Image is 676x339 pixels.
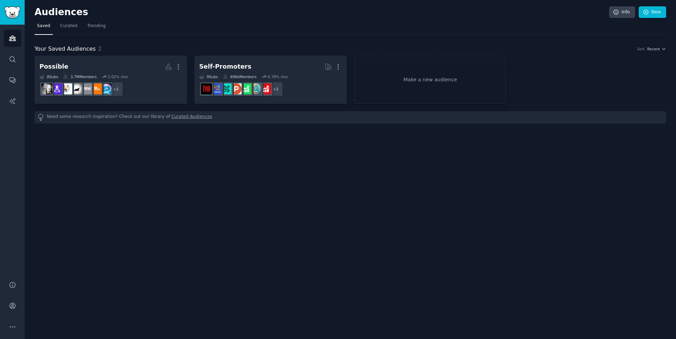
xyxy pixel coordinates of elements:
a: Curated Audiences [171,114,212,121]
img: alphaandbetausers [221,83,232,94]
div: 3.7M Members [63,74,96,79]
img: GigWork [91,83,102,94]
span: Curated [60,23,77,29]
span: Trending [87,23,106,29]
div: Possible [39,62,68,71]
div: + 2 [268,82,283,96]
div: + 1 [108,82,123,96]
a: Self-Promoters9Subs696kMembers6.78% /mo+2youtubepromotionAppIdeasselfpromotionProductHuntersalpha... [194,56,347,104]
img: AI_developers [101,83,112,94]
img: betatests [211,83,222,94]
a: Info [609,6,635,18]
img: TestMyApp [201,83,212,94]
a: Make a new audience [354,56,507,104]
div: 8 Sub s [39,74,58,79]
img: GummySearch logo [4,6,20,19]
div: 696k Members [223,74,257,79]
button: Recent [647,46,666,51]
div: 2.02 % /mo [108,74,128,79]
a: New [639,6,666,18]
img: antiwork [71,83,82,94]
img: remoteworking [81,83,92,94]
a: Curated [58,20,80,35]
img: youtubepromotion [260,83,271,94]
div: Sort [637,46,645,51]
div: Need some research inspiration? Check out our library of [35,111,666,124]
span: Saved [37,23,50,29]
span: Recent [647,46,660,51]
h2: Audiences [35,7,609,18]
img: RemoteWorkers [42,83,52,94]
img: AppIdeas [250,83,261,94]
span: Your Saved Audiences [35,45,96,54]
a: Saved [35,20,53,35]
a: Possible8Subs3.7MMembers2.02% /mo+1AI_developersGigWorkremoteworkingantiworkRemoteJobsRemoteJobHu... [35,56,187,104]
a: Trending [85,20,108,35]
img: RemoteJobHunters [51,83,62,94]
span: 2 [98,45,102,52]
div: 6.78 % /mo [268,74,288,79]
img: selfpromotion [240,83,251,94]
img: RemoteJobs [61,83,72,94]
div: 9 Sub s [199,74,218,79]
div: Self-Promoters [199,62,251,71]
img: ProductHunters [231,83,242,94]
